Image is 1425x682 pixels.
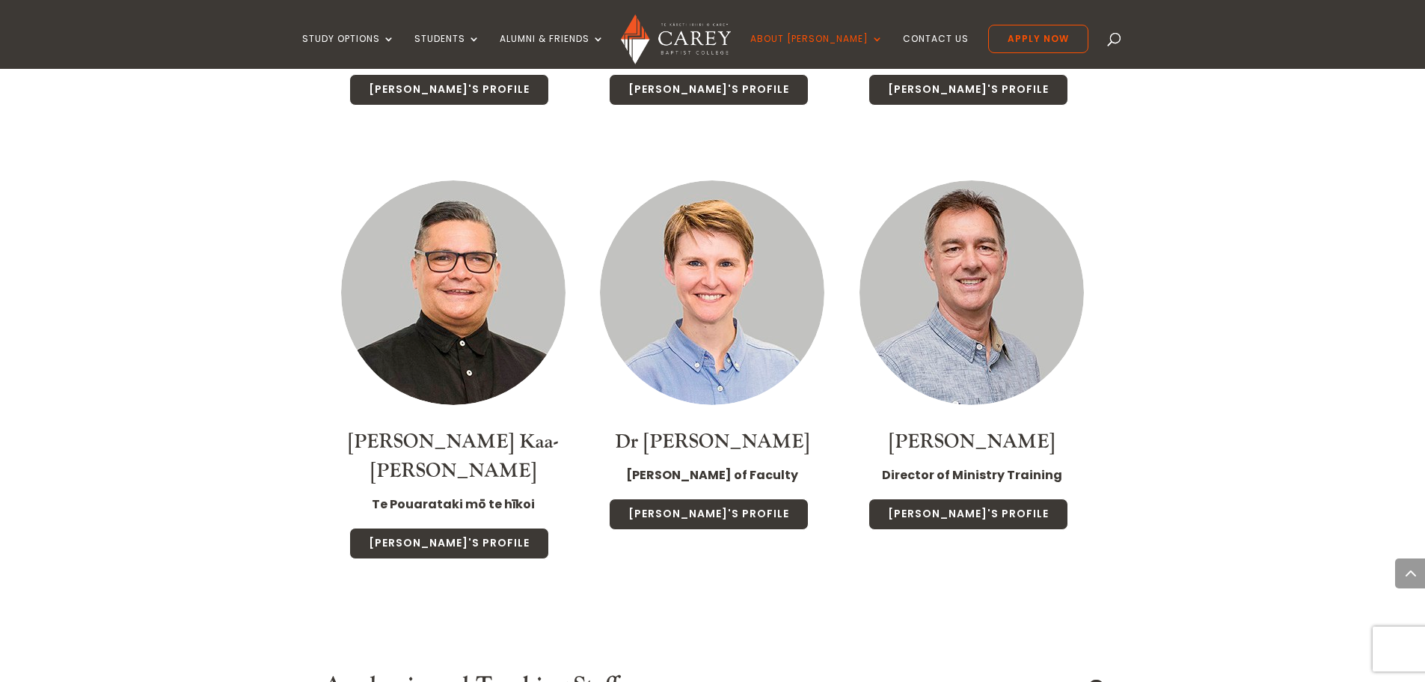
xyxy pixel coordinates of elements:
[903,34,969,69] a: Contact Us
[621,14,731,64] img: Carey Baptist College
[348,429,559,484] a: [PERSON_NAME] Kaa-[PERSON_NAME]
[600,180,824,405] img: Staff Thumbnail - Dr Christa McKirland
[615,429,809,454] a: Dr [PERSON_NAME]
[868,499,1068,530] a: [PERSON_NAME]'s Profile
[609,74,809,106] a: [PERSON_NAME]'s Profile
[341,180,566,405] img: Luke Kaa-Morgan_300x300
[302,34,395,69] a: Study Options
[349,74,549,106] a: [PERSON_NAME]'s Profile
[372,496,535,513] strong: Te Pouarataki mō te hīkoi
[609,499,809,530] a: [PERSON_NAME]'s Profile
[414,34,480,69] a: Students
[750,34,883,69] a: About [PERSON_NAME]
[889,429,1055,454] a: [PERSON_NAME]
[626,466,798,484] strong: [PERSON_NAME] of Faculty
[349,528,549,559] a: [PERSON_NAME]'s Profile
[988,25,1088,53] a: Apply Now
[868,74,1068,106] a: [PERSON_NAME]'s Profile
[859,180,1084,405] img: Staff Thumbnail - Jonny Weir
[500,34,604,69] a: Alumni & Friends
[882,466,1062,484] strong: Director of Ministry Training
